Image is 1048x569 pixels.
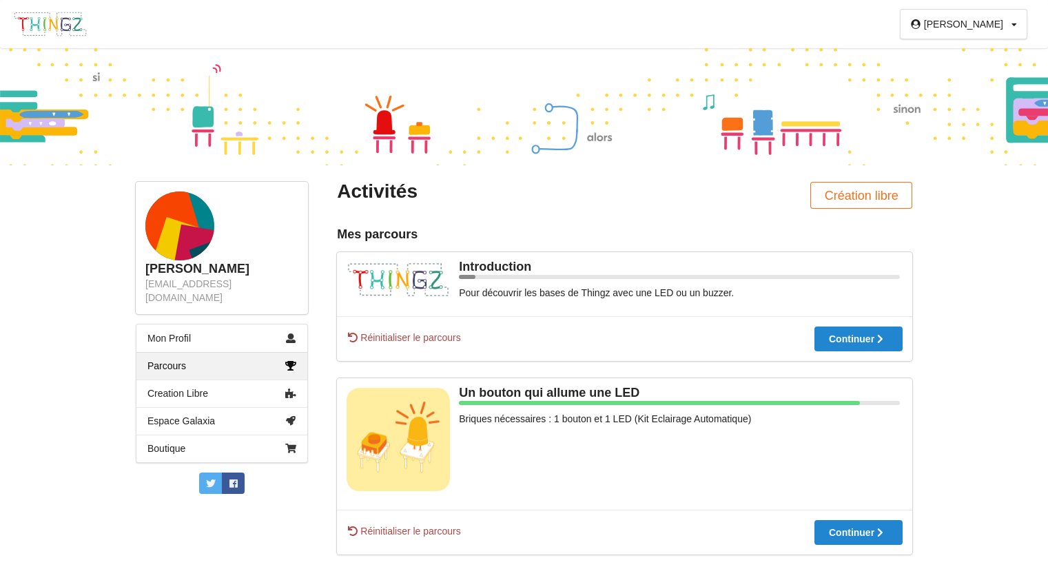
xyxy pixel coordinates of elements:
div: [PERSON_NAME] [924,19,1003,29]
div: Continuer [829,334,888,344]
div: Briques nécessaires : 1 bouton et 1 LED (Kit Eclairage Automatique) [347,412,903,426]
img: thingz_logo.png [13,11,88,37]
div: Continuer [829,528,888,537]
a: Espace Galaxia [136,407,307,435]
div: [EMAIL_ADDRESS][DOMAIN_NAME] [145,277,298,304]
div: Un bouton qui allume une LED [347,385,903,401]
span: Réinitialiser le parcours [347,331,461,344]
a: Boutique [136,435,307,462]
div: [PERSON_NAME] [145,261,298,277]
span: Réinitialiser le parcours [347,524,461,538]
a: Mon Profil [136,324,307,352]
div: Pour découvrir les bases de Thingz avec une LED ou un buzzer. [347,286,903,300]
div: Introduction [347,259,903,275]
div: Mes parcours [337,227,912,242]
img: bouton_led.jpg [347,388,450,491]
button: Création libre [810,182,912,209]
img: thingz_logo.png [347,262,450,298]
button: Continuer [814,520,903,545]
a: Creation Libre [136,380,307,407]
button: Continuer [814,327,903,351]
div: Activités [337,179,615,204]
a: Parcours [136,352,307,380]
